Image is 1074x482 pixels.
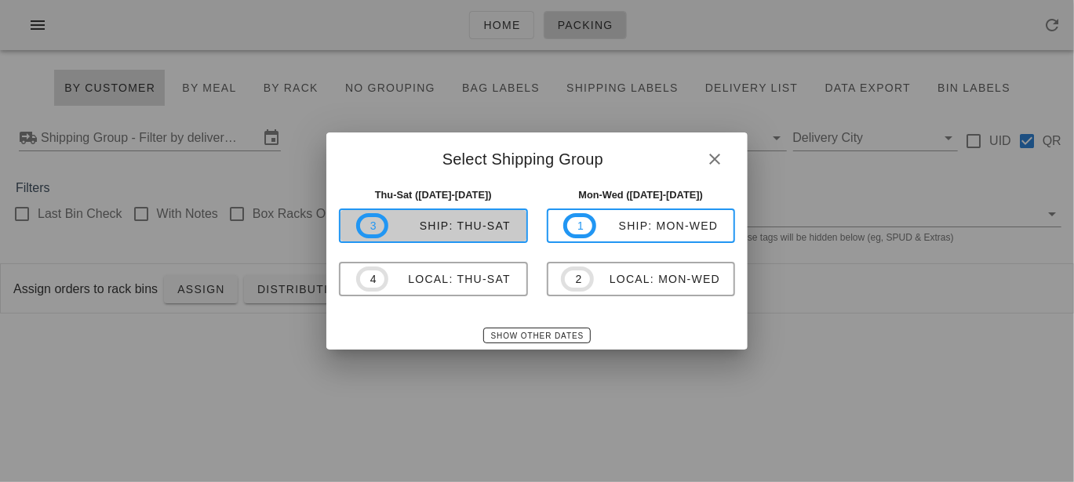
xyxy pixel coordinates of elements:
[339,208,528,243] button: 3ship: Thu-Sat
[339,262,528,296] button: 4local: Thu-Sat
[579,189,704,201] strong: Mon-Wed ([DATE]-[DATE])
[547,208,736,243] button: 1ship: Mon-Wed
[388,219,511,232] div: ship: Thu-Sat
[574,270,581,288] span: 2
[490,332,584,340] span: Show Other Dates
[596,219,719,232] div: ship: Mon-Wed
[370,270,376,288] span: 4
[326,132,748,181] div: Select Shipping Group
[370,217,376,234] span: 3
[388,273,511,285] div: local: Thu-Sat
[483,328,591,343] button: Show Other Dates
[375,189,492,201] strong: Thu-Sat ([DATE]-[DATE])
[594,273,720,285] div: local: Mon-Wed
[547,262,736,296] button: 2local: Mon-Wed
[577,217,583,234] span: 1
